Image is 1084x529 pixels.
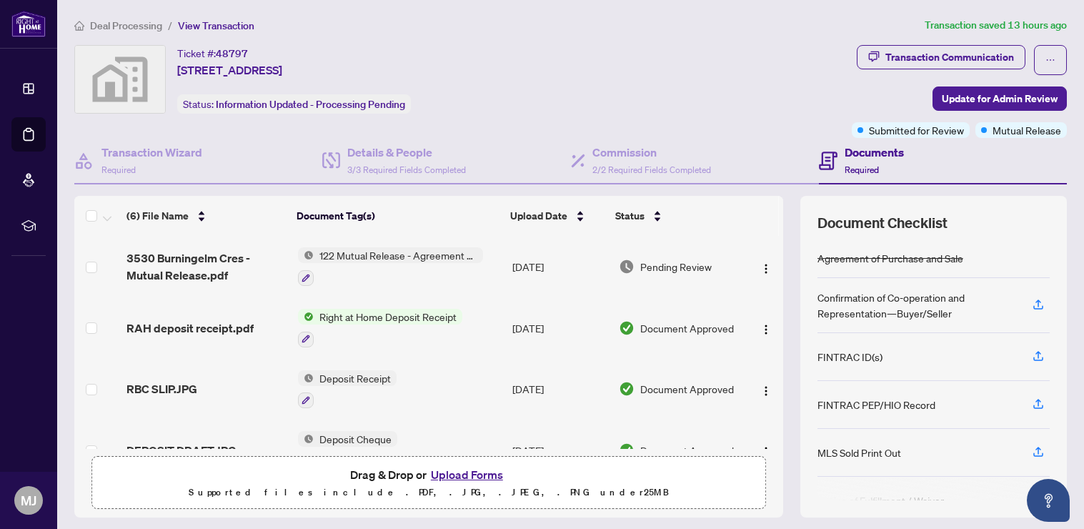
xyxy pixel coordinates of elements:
span: Deposit Receipt [314,370,397,386]
button: Logo [755,317,777,340]
img: Document Status [619,381,635,397]
img: Logo [760,385,772,397]
td: [DATE] [507,297,612,359]
span: home [74,21,84,31]
img: logo [11,11,46,37]
p: Supported files include .PDF, .JPG, .JPEG, .PNG under 25 MB [101,484,757,501]
button: Status IconDeposit Receipt [298,370,397,409]
h4: Transaction Wizard [101,144,202,161]
button: Logo [755,377,777,400]
th: Document Tag(s) [291,196,504,236]
span: RBC SLIP.JPG [126,380,197,397]
span: 122 Mutual Release - Agreement of Purchase and Sale [314,247,483,263]
img: Status Icon [298,370,314,386]
button: Update for Admin Review [933,86,1067,111]
img: svg%3e [75,46,165,113]
span: MJ [21,490,36,510]
span: Document Checklist [817,213,948,233]
span: 2/2 Required Fields Completed [592,164,711,175]
span: Document Approved [640,443,734,458]
button: Logo [755,439,777,462]
img: Status Icon [298,247,314,263]
span: Right at Home Deposit Receipt [314,309,462,325]
span: Submitted for Review [869,122,964,138]
span: Required [101,164,136,175]
button: Open asap [1027,479,1070,522]
img: Logo [760,263,772,275]
div: Status: [177,94,411,114]
span: Mutual Release [993,122,1061,138]
span: Drag & Drop orUpload FormsSupported files include .PDF, .JPG, .JPEG, .PNG under25MB [92,457,765,510]
button: Status IconDeposit Cheque [298,431,397,470]
span: [STREET_ADDRESS] [177,61,282,79]
div: Transaction Communication [885,46,1014,69]
div: Ticket #: [177,45,248,61]
span: (6) File Name [126,208,189,224]
span: Update for Admin Review [942,87,1058,110]
span: Pending Review [640,259,712,275]
h4: Documents [845,144,904,161]
button: Logo [755,255,777,278]
th: Status [610,196,741,236]
button: Transaction Communication [857,45,1025,69]
button: Status Icon122 Mutual Release - Agreement of Purchase and Sale [298,247,483,286]
div: FINTRAC PEP/HIO Record [817,397,935,412]
span: Deal Processing [90,19,162,32]
span: 3/3 Required Fields Completed [347,164,466,175]
div: Confirmation of Co-operation and Representation—Buyer/Seller [817,290,1015,321]
div: Agreement of Purchase and Sale [817,250,963,266]
img: Logo [760,446,772,458]
img: Status Icon [298,431,314,447]
span: Required [845,164,879,175]
span: Document Approved [640,320,734,336]
span: View Transaction [178,19,254,32]
button: Status IconRight at Home Deposit Receipt [298,309,462,347]
span: 48797 [216,47,248,60]
div: FINTRAC ID(s) [817,349,882,365]
td: [DATE] [507,236,612,297]
span: RAH deposit receipt.pdf [126,320,254,337]
img: Document Status [619,259,635,275]
span: 3530 Burningelm Cres - Mutual Release.pdf [126,249,287,284]
span: Status [615,208,645,224]
img: Status Icon [298,309,314,325]
img: Logo [760,324,772,335]
td: [DATE] [507,359,612,420]
div: MLS Sold Print Out [817,445,901,460]
th: Upload Date [504,196,610,236]
td: [DATE] [507,420,612,481]
img: Document Status [619,443,635,458]
img: Document Status [619,320,635,336]
li: / [168,17,172,34]
span: Deposit Cheque [314,431,397,447]
span: Document Approved [640,381,734,397]
h4: Commission [592,144,711,161]
span: Upload Date [510,208,567,224]
span: Information Updated - Processing Pending [216,98,405,111]
h4: Details & People [347,144,466,161]
button: Upload Forms [427,465,507,484]
article: Transaction saved 13 hours ago [925,17,1067,34]
span: Drag & Drop or [350,465,507,484]
span: DEPOSIT DRAFT.JPG [126,442,237,459]
th: (6) File Name [121,196,292,236]
span: ellipsis [1045,55,1055,65]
